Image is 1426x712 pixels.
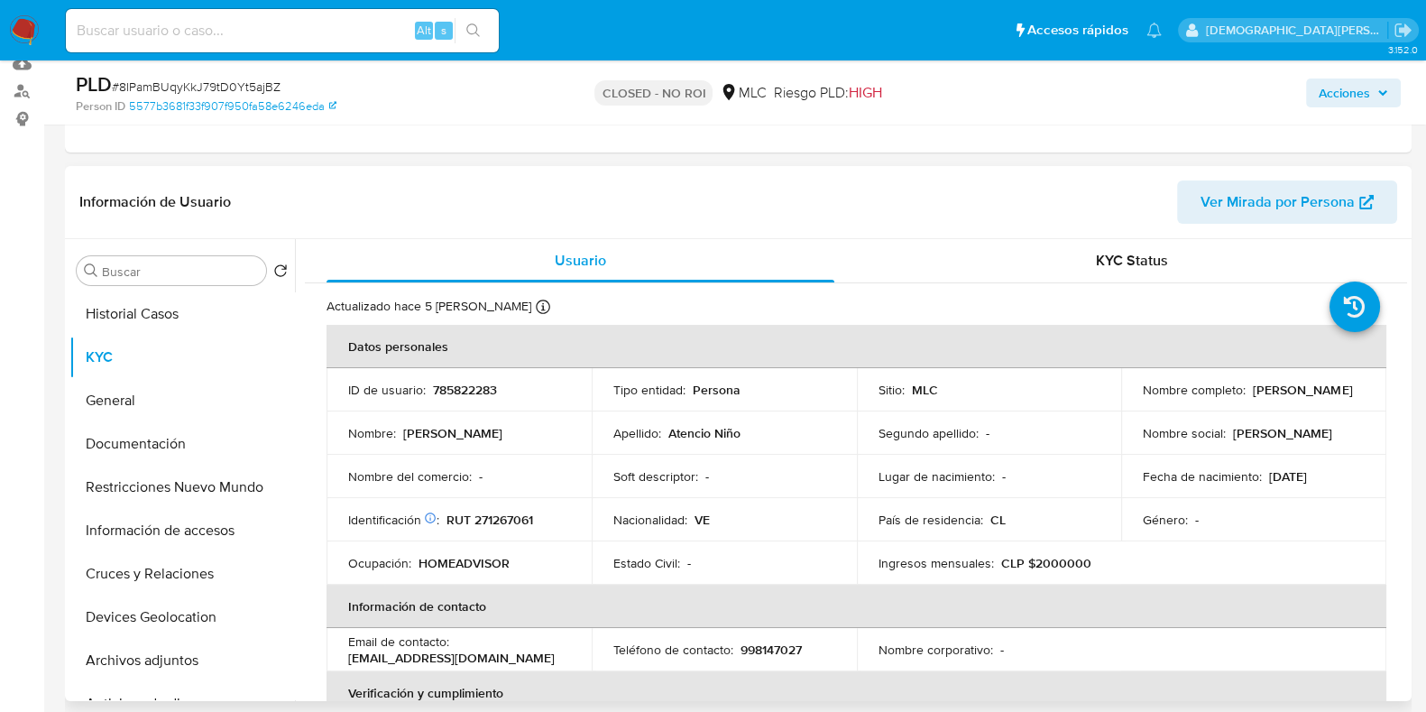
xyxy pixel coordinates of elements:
th: Información de contacto [327,585,1386,628]
p: - [1000,642,1004,658]
p: - [687,555,691,571]
button: Archivos adjuntos [69,639,295,682]
p: [PERSON_NAME] [1233,425,1332,441]
a: Salir [1394,21,1412,40]
p: Segundo apellido : [879,425,979,441]
p: Nacionalidad : [613,512,687,528]
a: Notificaciones [1146,23,1162,38]
button: Documentación [69,422,295,466]
span: 3.152.0 [1387,42,1417,57]
p: - [705,468,709,485]
button: search-icon [455,18,492,43]
p: Nombre del comercio : [348,468,472,485]
p: [EMAIL_ADDRESS][DOMAIN_NAME] [348,650,555,666]
p: Teléfono de contacto : [613,642,733,658]
p: RUT 271267061 [446,512,533,528]
b: Person ID [76,98,125,115]
p: 785822283 [433,382,497,398]
b: PLD [76,69,112,98]
p: cristian.porley@mercadolibre.com [1206,22,1388,39]
input: Buscar [102,264,259,280]
span: Alt [417,22,431,39]
span: KYC Status [1096,250,1168,271]
button: General [69,379,295,422]
button: Cruces y Relaciones [69,552,295,596]
p: Nombre corporativo : [879,642,993,658]
p: - [1002,468,1006,485]
button: KYC [69,336,295,379]
p: Lugar de nacimiento : [879,468,995,485]
p: [DATE] [1269,468,1307,485]
p: Soft descriptor : [613,468,698,485]
p: Persona [693,382,741,398]
p: Atencio Niño [668,425,741,441]
p: País de residencia : [879,512,983,528]
span: Acciones [1319,79,1370,107]
p: Email de contacto : [348,633,449,650]
p: - [986,425,989,441]
p: [PERSON_NAME] [1253,382,1352,398]
p: 998147027 [741,642,802,658]
span: Accesos rápidos [1027,21,1128,40]
p: [PERSON_NAME] [403,425,502,441]
span: HIGH [848,82,881,103]
span: Riesgo PLD: [773,83,881,103]
p: Actualizado hace 5 [PERSON_NAME] [327,298,531,315]
a: 5577b3681f33f907f950fa58e6246eda [129,98,336,115]
button: Restricciones Nuevo Mundo [69,466,295,509]
button: Devices Geolocation [69,596,295,639]
p: Sitio : [879,382,905,398]
p: Ingresos mensuales : [879,555,994,571]
p: - [479,468,483,485]
p: CLP $2000000 [1001,555,1091,571]
p: MLC [912,382,938,398]
p: Género : [1143,512,1188,528]
button: Información de accesos [69,509,295,552]
button: Buscar [84,264,98,278]
p: - [1195,512,1199,528]
th: Datos personales [327,325,1386,368]
h1: Información de Usuario [79,193,231,211]
p: VE [695,512,710,528]
span: Usuario [555,250,606,271]
p: Apellido : [613,425,661,441]
p: Fecha de nacimiento : [1143,468,1262,485]
p: Nombre : [348,425,396,441]
button: Volver al orden por defecto [273,264,288,283]
button: Historial Casos [69,292,295,336]
button: Acciones [1306,79,1401,107]
p: Identificación : [348,512,439,528]
span: Ver Mirada por Persona [1201,180,1355,224]
p: Nombre social : [1143,425,1226,441]
p: CL [990,512,1006,528]
p: HOMEADVISOR [419,555,510,571]
button: Ver Mirada por Persona [1177,180,1397,224]
div: MLC [720,83,766,103]
p: CLOSED - NO ROI [594,80,713,106]
p: ID de usuario : [348,382,426,398]
p: Nombre completo : [1143,382,1246,398]
p: Ocupación : [348,555,411,571]
p: Tipo entidad : [613,382,685,398]
span: s [441,22,446,39]
p: Estado Civil : [613,555,680,571]
input: Buscar usuario o caso... [66,19,499,42]
span: # 8IPamBUqyKkJ79tD0Yt5ajBZ [112,78,281,96]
